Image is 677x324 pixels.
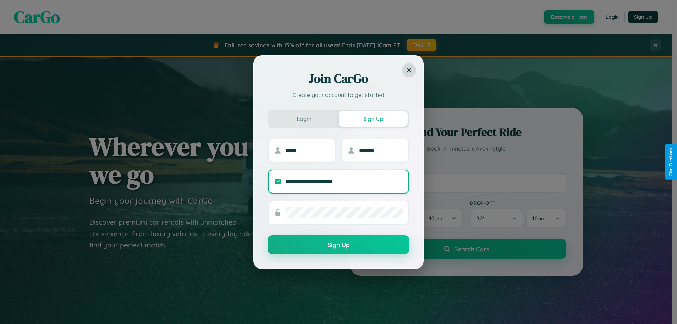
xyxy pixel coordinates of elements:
div: Give Feedback [669,148,673,176]
p: Create your account to get started [268,91,409,99]
h2: Join CarGo [268,70,409,87]
button: Sign Up [338,111,408,127]
button: Sign Up [268,235,409,254]
button: Login [269,111,338,127]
